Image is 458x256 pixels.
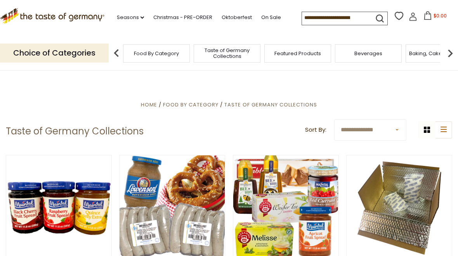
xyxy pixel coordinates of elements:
[354,51,382,56] a: Beverages
[153,13,212,22] a: Christmas - PRE-ORDER
[163,101,219,108] a: Food By Category
[134,51,179,56] a: Food By Category
[141,101,157,108] a: Home
[434,12,447,19] span: $0.00
[6,125,144,137] h1: Taste of Germany Collections
[117,13,144,22] a: Seasons
[442,45,458,61] img: next arrow
[196,47,258,59] a: Taste of Germany Collections
[419,11,452,23] button: $0.00
[224,101,317,108] a: Taste of Germany Collections
[109,45,124,61] img: previous arrow
[222,13,252,22] a: Oktoberfest
[305,125,326,135] label: Sort By:
[274,51,321,56] a: Featured Products
[261,13,281,22] a: On Sale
